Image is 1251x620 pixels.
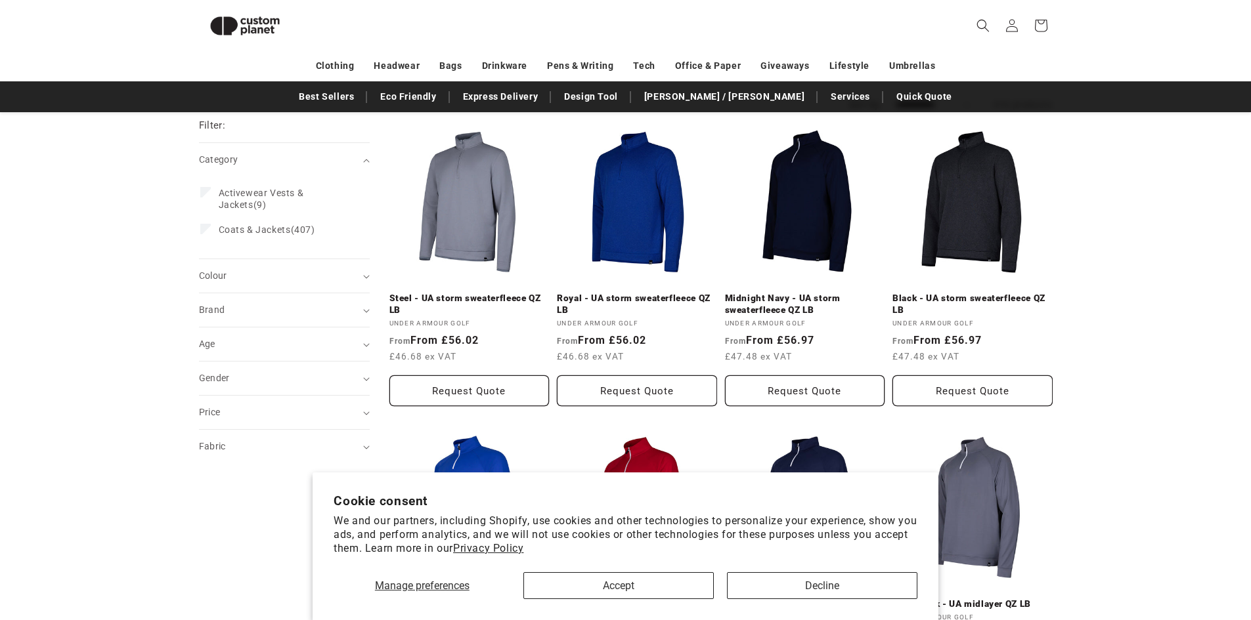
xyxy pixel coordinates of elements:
summary: Category (0 selected) [199,143,370,176]
a: Castlerock - UA midlayer QZ LB [892,598,1053,610]
summary: Fabric (0 selected) [199,430,370,463]
a: Express Delivery [456,85,545,108]
button: Accept [523,572,714,599]
span: Colour [199,270,227,281]
a: Tech [633,54,655,77]
span: Age [199,339,215,349]
span: (407) [219,224,315,236]
a: Black - UA storm sweaterfleece QZ LB [892,293,1053,316]
a: Bags [439,54,462,77]
a: Best Sellers [292,85,361,108]
a: Steel - UA storm sweaterfleece QZ LB [389,293,550,316]
summary: Search [969,11,998,40]
a: Office & Paper [675,54,741,77]
a: Giveaways [760,54,809,77]
span: Activewear Vests & Jackets [219,188,304,210]
button: Request Quote [892,375,1053,406]
a: Clothing [316,54,355,77]
span: Brand [199,304,225,315]
span: Price [199,407,221,417]
button: Request Quote [557,375,717,406]
span: Fabric [199,441,226,451]
iframe: Chat Widget [1032,478,1251,620]
button: Manage preferences [334,572,510,599]
p: We and our partners, including Shopify, use cookies and other technologies to personalize your ex... [334,514,917,555]
a: Royal - UA storm sweaterfleece QZ LB [557,293,717,316]
summary: Age (0 selected) [199,327,370,361]
summary: Colour (0 selected) [199,259,370,293]
a: Privacy Policy [453,542,523,554]
span: Gender [199,373,230,383]
summary: Gender (0 selected) [199,362,370,395]
a: Midnight Navy - UA storm sweaterfleece QZ LB [725,293,885,316]
a: Design Tool [558,85,625,108]
span: Coats & Jackets [219,224,291,235]
a: [PERSON_NAME] / [PERSON_NAME] [638,85,811,108]
a: Umbrellas [889,54,935,77]
button: Decline [727,572,917,599]
a: Services [824,85,877,108]
img: Custom Planet [199,5,291,47]
button: Request Quote [389,375,550,406]
a: Pens & Writing [547,54,613,77]
summary: Price [199,396,370,429]
span: (9) [219,187,347,211]
h2: Filter: [199,118,226,133]
a: Drinkware [482,54,527,77]
summary: Brand (0 selected) [199,293,370,327]
span: Category [199,154,238,165]
a: Quick Quote [890,85,959,108]
a: Lifestyle [829,54,869,77]
span: Manage preferences [375,579,470,592]
a: Headwear [374,54,420,77]
button: Request Quote [725,375,885,406]
h2: Cookie consent [334,493,917,508]
a: Eco Friendly [374,85,443,108]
